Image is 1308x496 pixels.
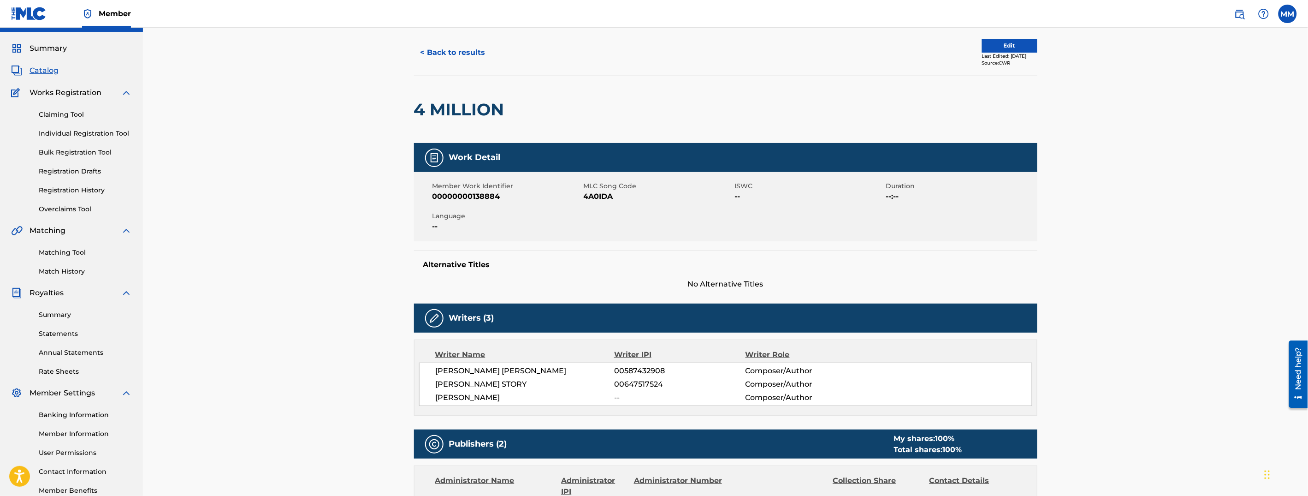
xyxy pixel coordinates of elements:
[432,191,581,202] span: 00000000138884
[30,43,67,54] span: Summary
[449,152,501,163] h5: Work Detail
[1282,337,1308,412] iframe: Resource Center
[11,7,47,20] img: MLC Logo
[11,65,59,76] a: CatalogCatalog
[746,365,865,376] span: Composer/Author
[584,181,733,191] span: MLC Song Code
[943,445,962,454] span: 100 %
[39,204,132,214] a: Overclaims Tool
[886,191,1035,202] span: --:--
[121,225,132,236] img: expand
[39,448,132,458] a: User Permissions
[982,39,1037,53] button: Edit
[39,367,132,376] a: Rate Sheets
[429,152,440,163] img: Work Detail
[39,148,132,157] a: Bulk Registration Tool
[39,486,132,496] a: Member Benefits
[39,248,132,257] a: Matching Tool
[1262,452,1308,496] iframe: Chat Widget
[935,434,955,443] span: 100 %
[39,129,132,138] a: Individual Registration Tool
[614,349,746,360] div: Writer IPI
[436,365,615,376] span: [PERSON_NAME] [PERSON_NAME]
[584,191,733,202] span: 4A0IDA
[39,329,132,339] a: Statements
[30,87,101,98] span: Works Registration
[614,365,745,376] span: 00587432908
[121,87,132,98] img: expand
[886,181,1035,191] span: Duration
[1258,8,1269,19] img: help
[429,439,440,450] img: Publishers
[1234,8,1245,19] img: search
[11,225,23,236] img: Matching
[30,287,64,299] span: Royalties
[39,267,132,276] a: Match History
[11,87,23,98] img: Works Registration
[30,65,59,76] span: Catalog
[99,8,131,19] span: Member
[121,388,132,399] img: expand
[423,260,1028,269] h5: Alternative Titles
[39,110,132,120] a: Claiming Tool
[982,53,1037,60] div: Last Edited: [DATE]
[735,191,884,202] span: --
[436,392,615,403] span: [PERSON_NAME]
[894,433,962,444] div: My shares:
[435,349,615,360] div: Writer Name
[30,225,65,236] span: Matching
[449,313,494,323] h5: Writers (3)
[11,43,22,54] img: Summary
[39,348,132,358] a: Annual Statements
[11,43,67,54] a: SummarySummary
[436,379,615,390] span: [PERSON_NAME] STORY
[39,185,132,195] a: Registration History
[11,65,22,76] img: Catalog
[432,221,581,232] span: --
[39,310,132,320] a: Summary
[11,287,22,299] img: Royalties
[82,8,93,19] img: Top Rightsholder
[432,181,581,191] span: Member Work Identifier
[894,444,962,455] div: Total shares:
[414,99,509,120] h2: 4 MILLION
[429,313,440,324] img: Writers
[746,349,865,360] div: Writer Role
[432,211,581,221] span: Language
[1231,5,1249,23] a: Public Search
[449,439,507,449] h5: Publishers (2)
[982,60,1037,66] div: Source: CWR
[1265,461,1270,489] div: Drag
[121,287,132,299] img: expand
[614,392,745,403] span: --
[414,41,492,64] button: < Back to results
[746,379,865,390] span: Composer/Author
[39,467,132,477] a: Contact Information
[39,410,132,420] a: Banking Information
[614,379,745,390] span: 00647517524
[1278,5,1297,23] div: User Menu
[39,167,132,176] a: Registration Drafts
[735,181,884,191] span: ISWC
[1255,5,1273,23] div: Help
[30,388,95,399] span: Member Settings
[39,429,132,439] a: Member Information
[414,279,1037,290] span: No Alternative Titles
[11,388,22,399] img: Member Settings
[746,392,865,403] span: Composer/Author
